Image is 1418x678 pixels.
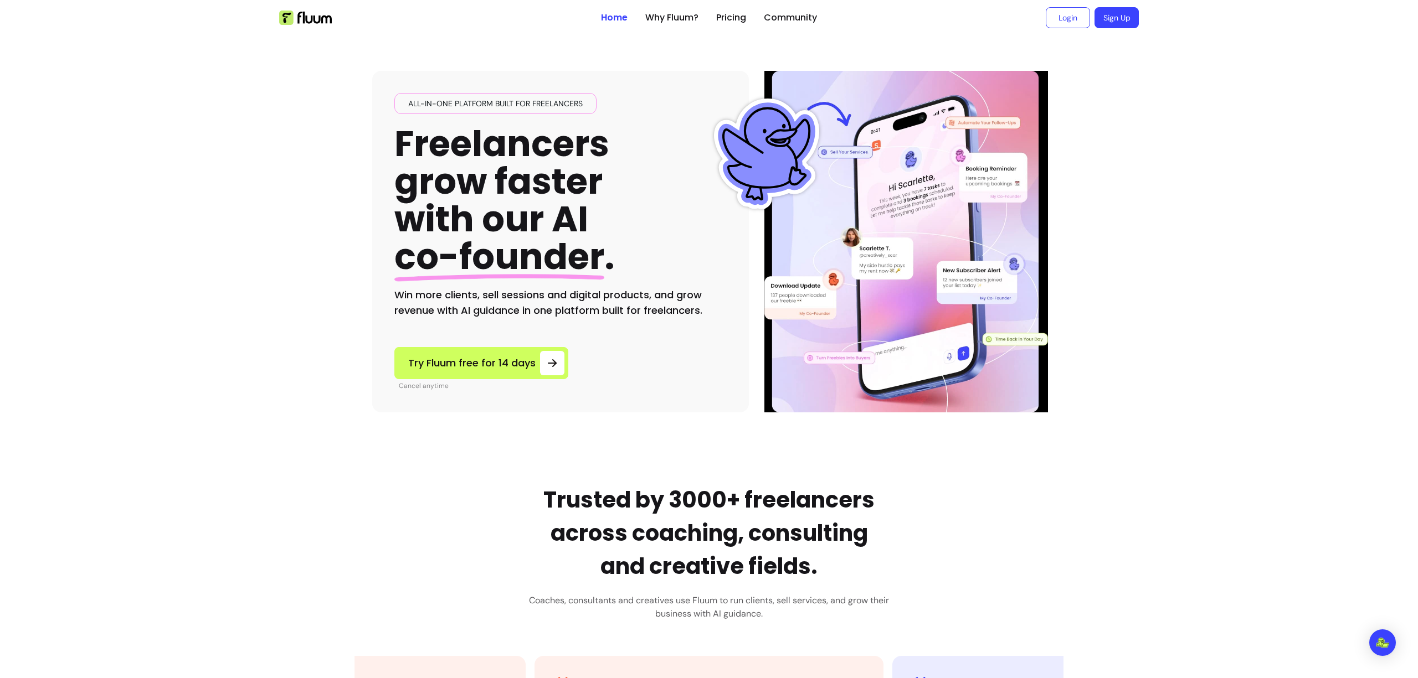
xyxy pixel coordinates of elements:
[1046,7,1090,28] a: Login
[645,11,698,24] a: Why Fluum?
[394,125,615,276] h1: Freelancers grow faster with our AI .
[394,347,568,379] a: Try Fluum free for 14 days
[404,98,587,109] span: All-in-one platform built for freelancers
[764,11,817,24] a: Community
[408,355,536,371] span: Try Fluum free for 14 days
[529,483,889,583] h2: Trusted by 3000+ freelancers across coaching, consulting and creative fields.
[1369,629,1396,656] div: Open Intercom Messenger
[711,99,822,209] img: Fluum Duck sticker
[394,232,604,281] span: co-founder
[601,11,628,24] a: Home
[394,287,727,318] h2: Win more clients, sell sessions and digital products, and grow revenue with AI guidance in one pl...
[399,381,568,390] p: Cancel anytime
[716,11,746,24] a: Pricing
[767,71,1046,412] img: Hero
[529,594,889,620] h3: Coaches, consultants and creatives use Fluum to run clients, sell services, and grow their busine...
[279,11,332,25] img: Fluum Logo
[1095,7,1139,28] a: Sign Up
